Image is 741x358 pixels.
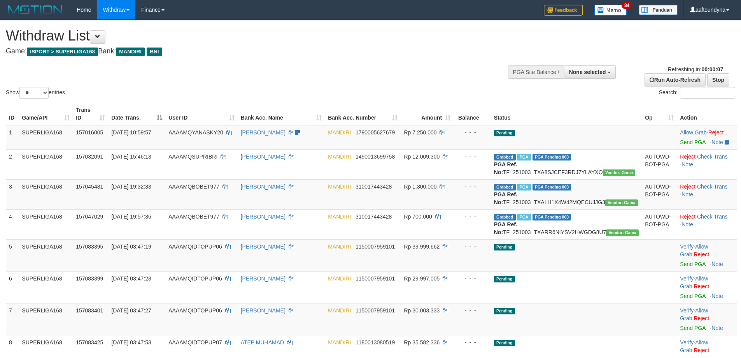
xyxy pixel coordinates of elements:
span: Grabbed [494,154,516,160]
a: [PERSON_NAME] [241,243,286,250]
b: PGA Ref. No: [494,161,517,175]
div: - - - [457,275,488,282]
a: [PERSON_NAME] [241,153,286,160]
span: MANDIRI [328,275,351,282]
b: PGA Ref. No: [494,221,517,235]
td: AUTOWD-BOT-PGA [642,179,677,209]
span: [DATE] 03:47:27 [111,307,151,314]
td: SUPERLIGA168 [19,209,73,239]
div: - - - [457,129,488,136]
th: Bank Acc. Name: activate to sort column ascending [238,103,325,125]
th: Status [491,103,642,125]
a: Run Auto-Refresh [645,73,706,86]
td: SUPERLIGA168 [19,303,73,335]
td: 7 [6,303,19,335]
a: Send PGA [680,261,705,267]
div: - - - [457,153,488,160]
a: [PERSON_NAME] [241,183,286,190]
span: · [680,275,708,289]
span: Vendor URL: https://trx31.1velocity.biz [606,229,639,236]
a: Verify [680,243,694,250]
a: [PERSON_NAME] [241,129,286,136]
td: 1 [6,125,19,150]
span: [DATE] 03:47:53 [111,339,151,346]
a: Check Trans [697,183,728,190]
span: [DATE] 19:57:36 [111,213,151,220]
a: Reject [680,213,695,220]
td: TF_251003_TXA8SJCEF3RDJ7YLAYXQ [491,149,642,179]
span: 157083395 [76,243,103,250]
span: Copy 1490013699758 to clipboard [356,153,395,160]
img: Button%20Memo.svg [594,5,627,16]
span: Pending [494,308,515,314]
th: Bank Acc. Number: activate to sort column ascending [325,103,401,125]
th: Trans ID: activate to sort column ascending [73,103,108,125]
div: - - - [457,339,488,346]
td: · · [677,179,737,209]
td: · · [677,239,737,271]
span: PGA Pending [533,214,571,220]
span: Rp 29.997.005 [404,275,440,282]
span: Copy 1150007959101 to clipboard [356,307,395,314]
a: Allow Grab [680,129,706,136]
a: Reject [694,347,709,353]
td: SUPERLIGA168 [19,239,73,271]
span: PGA Pending [533,184,571,190]
td: SUPERLIGA168 [19,271,73,303]
div: - - - [457,213,488,220]
img: MOTION_logo.png [6,4,65,16]
span: Copy 1150007959101 to clipboard [356,243,395,250]
th: Date Trans.: activate to sort column descending [108,103,165,125]
a: Reject [680,153,695,160]
td: SUPERLIGA168 [19,149,73,179]
span: 157083425 [76,339,103,346]
td: · · [677,303,737,335]
span: Vendor URL: https://trx31.1velocity.biz [603,169,636,176]
span: Grabbed [494,184,516,190]
th: Amount: activate to sort column ascending [401,103,454,125]
img: panduan.png [639,5,678,15]
span: [DATE] 03:47:19 [111,243,151,250]
th: User ID: activate to sort column ascending [165,103,237,125]
span: Rp 7.250.000 [404,129,436,136]
td: TF_251003_TXARR6NIYSV2HWGDG8U7 [491,209,642,239]
span: · [680,339,708,353]
span: Vendor URL: https://trx31.1velocity.biz [605,199,638,206]
span: Rp 35.582.336 [404,339,440,346]
span: AAAAMQBOBET977 [168,183,219,190]
td: AUTOWD-BOT-PGA [642,149,677,179]
span: Marked by aafchoeunmanni [517,184,531,190]
span: Copy 310017443428 to clipboard [356,183,392,190]
th: Balance [454,103,491,125]
td: · · [677,209,737,239]
span: Rp 39.999.662 [404,243,440,250]
span: ISPORT > SUPERLIGA168 [27,48,98,56]
a: Send PGA [680,139,705,145]
b: PGA Ref. No: [494,191,517,205]
a: Reject [708,129,724,136]
span: 34 [622,2,632,9]
span: · [680,129,708,136]
span: 157083401 [76,307,103,314]
img: Feedback.jpg [544,5,583,16]
td: · · [677,271,737,303]
span: · [680,243,708,257]
span: Pending [494,244,515,250]
span: BNI [147,48,162,56]
span: AAAAMQSUPRIBRI [168,153,217,160]
span: MANDIRI [328,153,351,160]
span: Marked by aafchoeunmanni [517,154,531,160]
div: - - - [457,243,488,250]
span: MANDIRI [116,48,145,56]
label: Search: [659,87,735,99]
td: 3 [6,179,19,209]
span: 157032091 [76,153,103,160]
input: Search: [680,87,735,99]
span: Marked by aafchoeunmanni [517,214,531,220]
a: Allow Grab [680,275,708,289]
span: 157047029 [76,213,103,220]
span: Pending [494,276,515,282]
a: Note [681,221,693,227]
span: MANDIRI [328,243,351,250]
span: MANDIRI [328,129,351,136]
